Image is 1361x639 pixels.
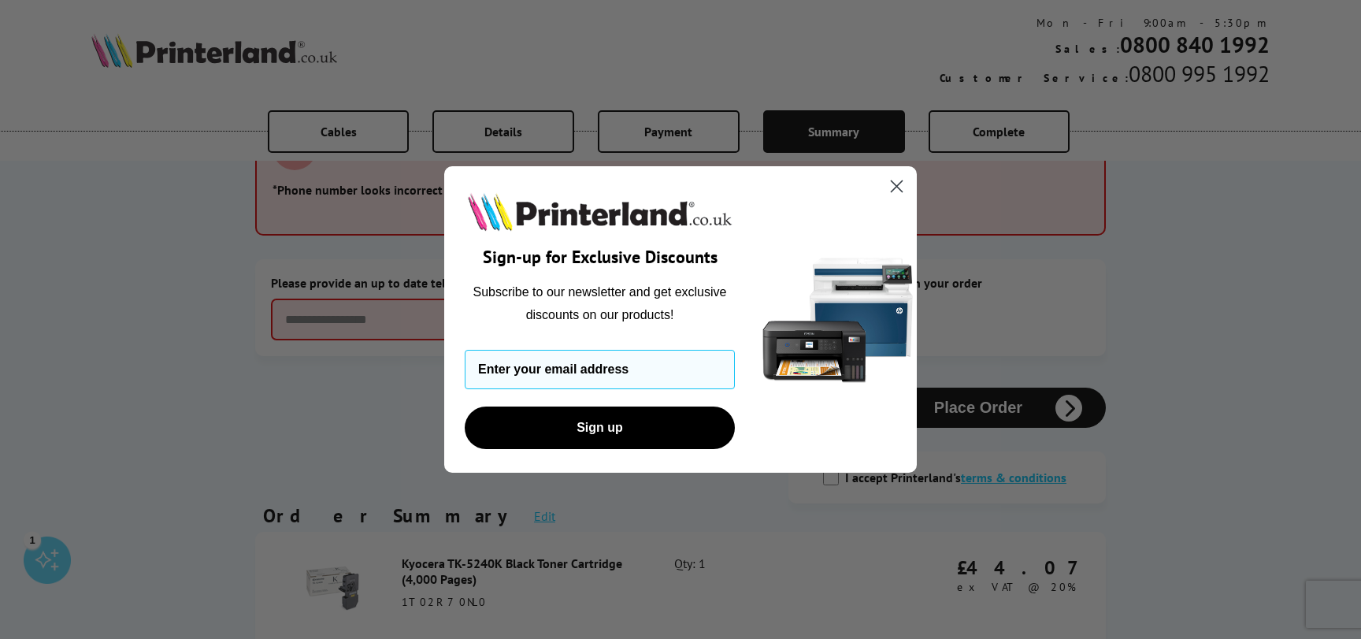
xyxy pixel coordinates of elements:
[465,190,735,234] img: Printerland.co.uk
[483,246,718,268] span: Sign-up for Exclusive Discounts
[465,407,735,449] button: Sign up
[883,173,910,200] button: Close dialog
[759,166,917,473] img: 5290a21f-4df8-4860-95f4-ea1e8d0e8904.png
[465,350,735,389] input: Enter your email address
[473,285,727,321] span: Subscribe to our newsletter and get exclusive discounts on our products!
